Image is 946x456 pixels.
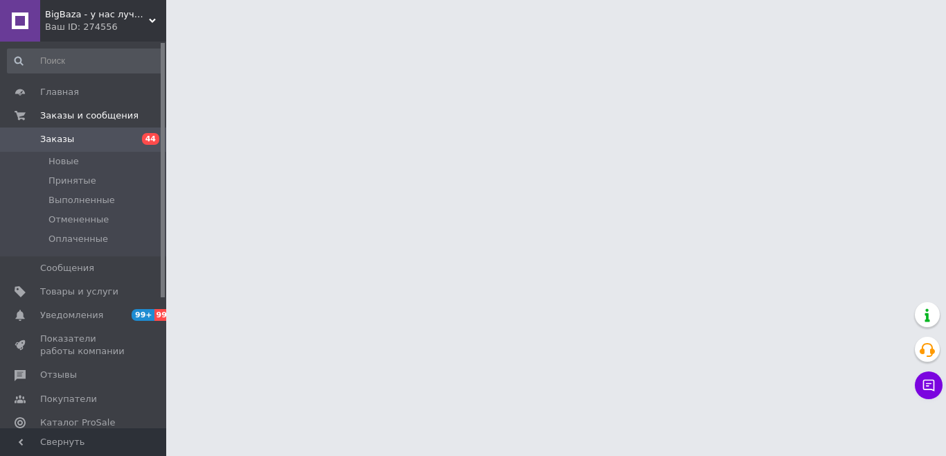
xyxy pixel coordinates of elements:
[40,109,139,122] span: Заказы и сообщения
[48,155,79,168] span: Новые
[45,21,166,33] div: Ваш ID: 274556
[48,175,96,187] span: Принятые
[48,213,109,226] span: Отмененные
[154,309,177,321] span: 99+
[40,262,94,274] span: Сообщения
[48,194,115,207] span: Выполненные
[40,393,97,405] span: Покупатели
[7,49,163,73] input: Поиск
[40,369,77,381] span: Отзывы
[132,309,154,321] span: 99+
[40,286,118,298] span: Товары и услуги
[142,133,159,145] span: 44
[48,233,108,245] span: Оплаченные
[40,309,103,322] span: Уведомления
[40,333,128,358] span: Показатели работы компании
[915,371,943,399] button: Чат с покупателем
[45,8,149,21] span: BigBaza - у нас лучшие цены!
[40,86,79,98] span: Главная
[40,133,74,146] span: Заказы
[40,416,115,429] span: Каталог ProSale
